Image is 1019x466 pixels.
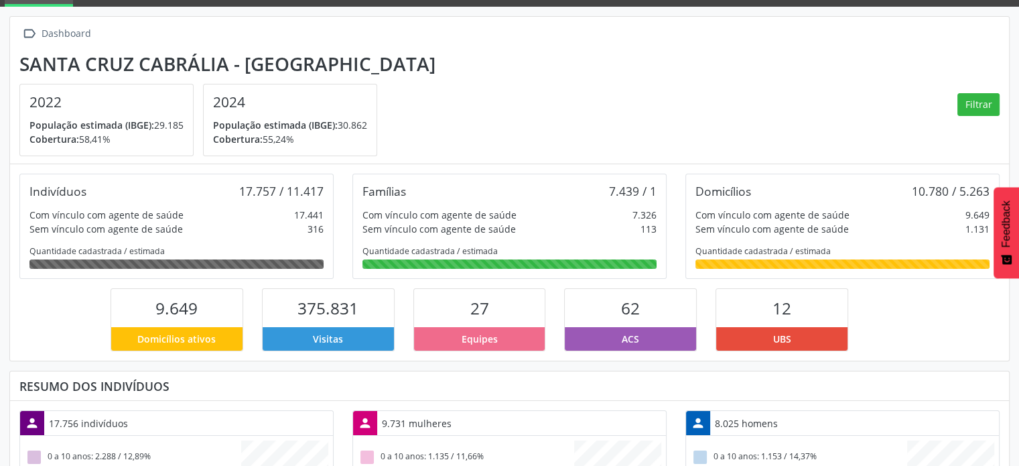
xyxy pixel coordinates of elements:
div: 17.756 indivíduos [44,412,133,435]
div: 316 [308,222,324,236]
span: Domicílios ativos [137,332,216,346]
div: Dashboard [39,24,93,44]
p: 29.185 [29,118,184,132]
div: 0 a 10 anos: 2.288 / 12,89% [25,448,241,466]
button: Filtrar [957,93,1000,116]
div: Com vínculo com agente de saúde [362,208,517,222]
div: Santa Cruz Cabrália - [GEOGRAPHIC_DATA] [19,53,435,75]
div: Quantidade cadastrada / estimada [362,245,657,257]
div: Sem vínculo com agente de saúde [695,222,849,236]
p: 55,24% [213,132,367,146]
div: 10.780 / 5.263 [912,184,990,198]
div: 7.326 [632,208,657,222]
div: Sem vínculo com agente de saúde [29,222,183,236]
i:  [19,24,39,44]
span: ACS [622,332,639,346]
div: 9.731 mulheres [377,412,456,435]
span: Visitas [313,332,343,346]
i: person [358,416,372,430]
h4: 2024 [213,94,367,111]
div: 7.439 / 1 [609,184,657,198]
span: Equipes [462,332,498,346]
span: Cobertura: [29,133,79,145]
div: 0 a 10 anos: 1.153 / 14,37% [691,448,907,466]
span: População estimada (IBGE): [213,119,338,131]
span: UBS [773,332,791,346]
div: Resumo dos indivíduos [19,379,1000,394]
div: 8.025 homens [710,412,783,435]
div: 1.131 [965,222,990,236]
div: 17.757 / 11.417 [239,184,324,198]
a:  Dashboard [19,24,93,44]
div: 113 [640,222,657,236]
span: 12 [772,297,791,319]
div: Quantidade cadastrada / estimada [29,245,324,257]
span: 62 [621,297,640,319]
p: 30.862 [213,118,367,132]
div: Indivíduos [29,184,86,198]
span: Feedback [1000,200,1012,247]
span: 375.831 [297,297,358,319]
div: Com vínculo com agente de saúde [695,208,850,222]
i: person [691,416,705,430]
span: 27 [470,297,489,319]
div: Domicílios [695,184,751,198]
button: Feedback - Mostrar pesquisa [994,187,1019,278]
span: População estimada (IBGE): [29,119,154,131]
h4: 2022 [29,94,184,111]
div: Sem vínculo com agente de saúde [362,222,516,236]
p: 58,41% [29,132,184,146]
div: Quantidade cadastrada / estimada [695,245,990,257]
div: Com vínculo com agente de saúde [29,208,184,222]
span: 9.649 [155,297,198,319]
div: Famílias [362,184,406,198]
div: 17.441 [294,208,324,222]
div: 0 a 10 anos: 1.135 / 11,66% [358,448,574,466]
span: Cobertura: [213,133,263,145]
div: 9.649 [965,208,990,222]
